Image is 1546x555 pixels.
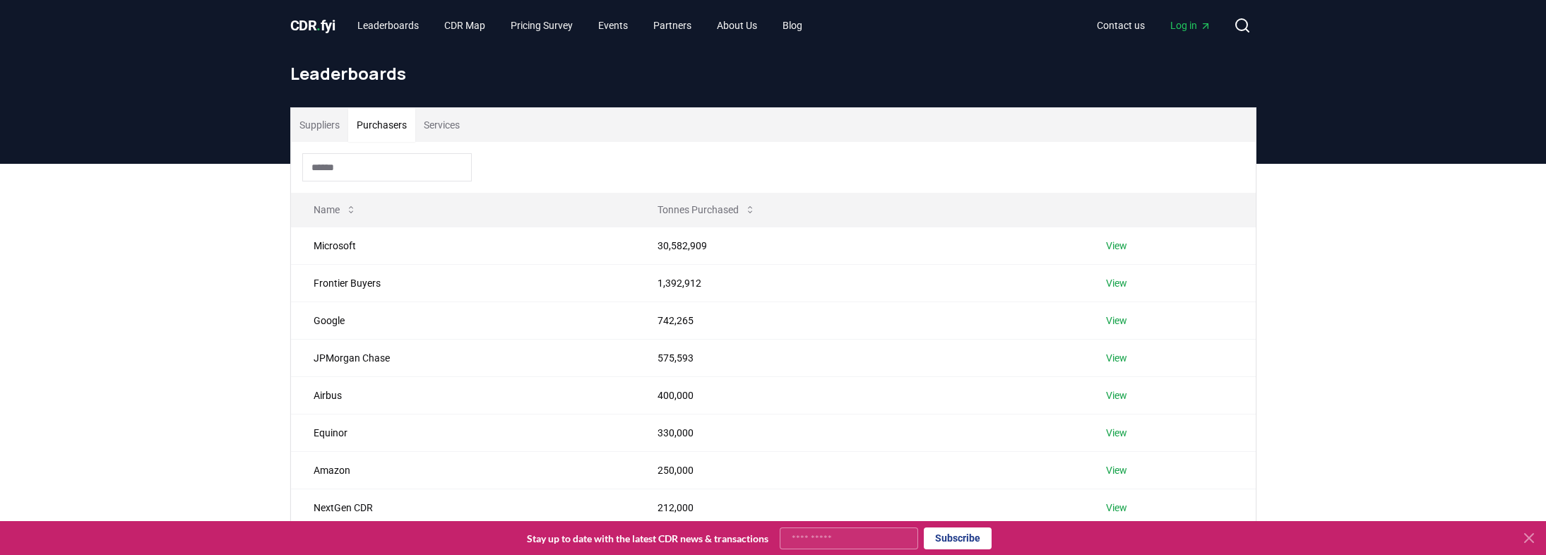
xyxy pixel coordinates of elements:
nav: Main [1086,13,1223,38]
td: NextGen CDR [291,489,636,526]
a: View [1106,463,1127,477]
button: Services [415,108,468,142]
a: Leaderboards [346,13,430,38]
a: Contact us [1086,13,1156,38]
button: Name [302,196,368,224]
a: Partners [642,13,703,38]
td: 250,000 [635,451,1083,489]
td: 30,582,909 [635,227,1083,264]
h1: Leaderboards [290,62,1256,85]
td: Microsoft [291,227,636,264]
td: 575,593 [635,339,1083,376]
a: Blog [771,13,814,38]
a: View [1106,351,1127,365]
td: 330,000 [635,414,1083,451]
td: 212,000 [635,489,1083,526]
td: 1,392,912 [635,264,1083,302]
td: Equinor [291,414,636,451]
a: View [1106,239,1127,253]
td: 400,000 [635,376,1083,414]
a: View [1106,426,1127,440]
a: CDR Map [433,13,496,38]
td: Frontier Buyers [291,264,636,302]
button: Suppliers [291,108,348,142]
a: View [1106,388,1127,402]
td: 742,265 [635,302,1083,339]
button: Tonnes Purchased [646,196,767,224]
a: Pricing Survey [499,13,584,38]
td: Google [291,302,636,339]
a: Events [587,13,639,38]
a: About Us [706,13,768,38]
span: Log in [1170,18,1211,32]
td: Amazon [291,451,636,489]
a: View [1106,501,1127,515]
td: JPMorgan Chase [291,339,636,376]
button: Purchasers [348,108,415,142]
span: . [316,17,321,34]
td: Airbus [291,376,636,414]
a: Log in [1159,13,1223,38]
a: View [1106,276,1127,290]
span: CDR fyi [290,17,335,34]
nav: Main [346,13,814,38]
a: View [1106,314,1127,328]
a: CDR.fyi [290,16,335,35]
